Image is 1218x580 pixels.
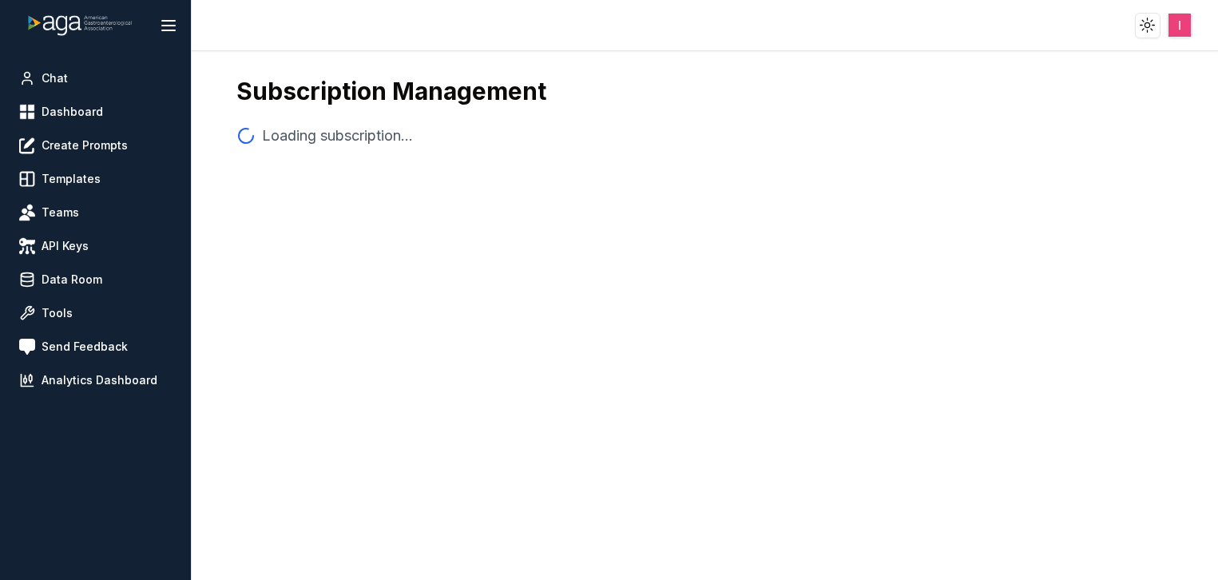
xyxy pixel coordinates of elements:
h1: Subscription Management [236,77,546,105]
a: Create Prompts [13,131,178,160]
img: ACg8ocLcalYY8KTZ0qfGg_JirqB37-qlWKk654G7IdWEKZx1cb7MQQ=s96-c [1168,14,1192,37]
span: Teams [42,205,79,220]
a: Dashboard [13,97,178,126]
span: Create Prompts [42,137,128,153]
a: Data Room [13,265,178,294]
img: feedback [19,339,35,355]
a: Templates [13,165,178,193]
a: Analytics Dashboard [13,366,178,395]
a: Teams [13,198,178,227]
a: Tools [13,299,178,328]
span: Dashboard [42,104,103,120]
a: Send Feedback [13,332,178,361]
span: Chat [42,70,68,86]
span: Analytics Dashboard [42,372,157,388]
span: Tools [42,305,73,321]
div: Loading subscription... [236,125,1173,147]
span: Templates [42,171,101,187]
a: API Keys [13,232,178,260]
a: Chat [13,64,178,93]
span: API Keys [42,238,89,254]
span: Send Feedback [42,339,128,355]
span: Data Room [42,272,102,288]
